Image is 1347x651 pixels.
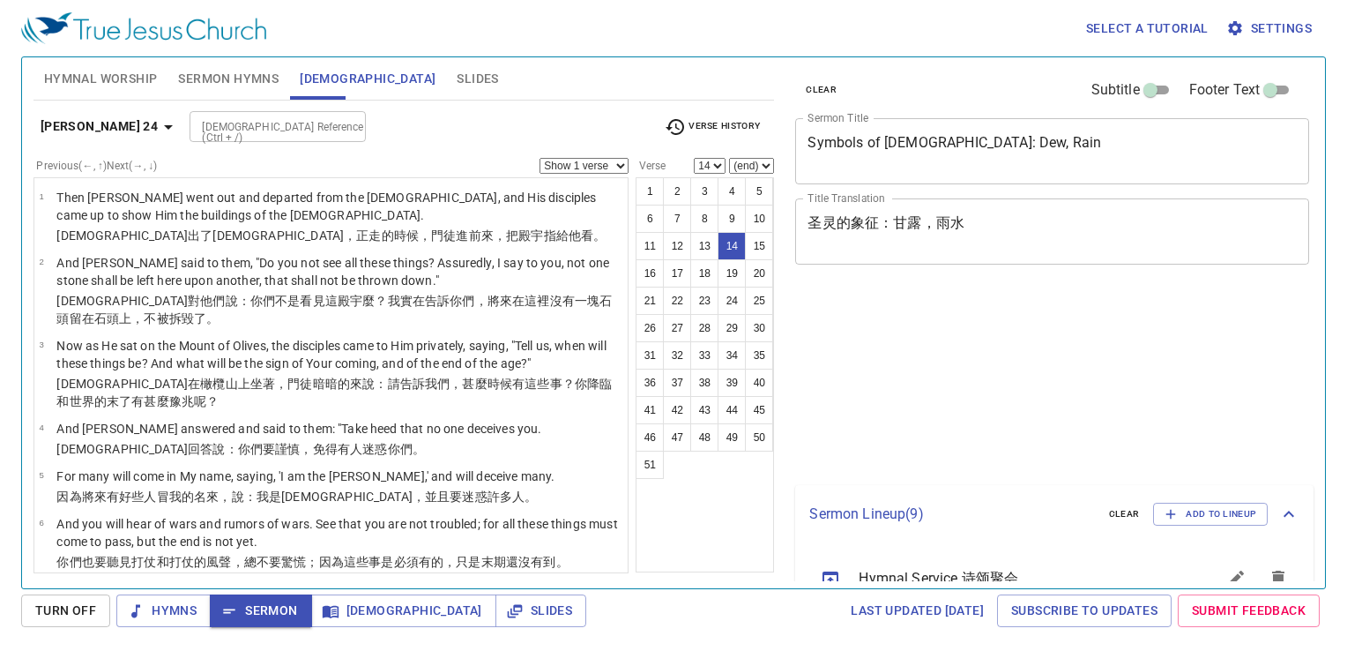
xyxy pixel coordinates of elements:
[194,490,537,504] wg3450: 名
[1011,600,1157,622] span: Subscribe to Updates
[70,311,220,325] wg3037: 留
[344,228,606,243] wg2411: ，正走的時候，門徒
[663,314,691,342] button: 27
[188,228,606,243] wg2424: 出了
[56,377,612,408] wg3735: 上
[1153,503,1268,526] button: Add to Lineup
[381,555,568,569] wg3956: 是必須
[56,375,622,410] p: [DEMOGRAPHIC_DATA]
[56,377,612,408] wg3101: 暗暗的
[1079,12,1216,45] button: Select a tutorial
[556,555,569,569] wg2076: 。
[56,394,219,408] wg3952: 和
[690,205,718,233] button: 8
[325,600,482,622] span: [DEMOGRAPHIC_DATA]
[224,600,297,622] span: Sermon
[226,442,425,456] wg2036: ：你們要謹慎
[636,423,664,452] button: 46
[56,515,622,550] p: And you will hear of wars and rumors of wars. See that you are not troubled; for all these things...
[487,490,538,504] wg4105: 許多人
[718,177,746,206] button: 4
[663,232,691,260] button: 12
[206,311,219,325] wg2647: 。
[212,228,606,243] wg575: [DEMOGRAPHIC_DATA]
[39,340,43,349] span: 3
[56,294,612,325] wg3756: 看見
[745,259,773,288] button: 20
[56,189,622,224] p: Then [PERSON_NAME] went out and departed from the [DEMOGRAPHIC_DATA], and His disciples came up t...
[119,311,219,325] wg3037: 上
[56,377,612,408] wg2521: ，門徒
[1223,12,1319,45] button: Settings
[56,377,612,408] wg1636: 山
[157,555,569,569] wg4171: 和
[636,232,664,260] button: 11
[413,490,538,504] wg5547: ，並且
[56,294,612,325] wg2036: ：你們不是
[745,205,773,233] button: 10
[494,228,606,243] wg4334: ，把殿
[94,555,569,569] wg1161: 要
[636,287,664,315] button: 21
[690,259,718,288] button: 18
[636,451,664,479] button: 51
[795,79,847,101] button: clear
[131,555,568,569] wg191: 打仗
[1178,595,1320,627] a: Submit Feedback
[300,68,435,90] span: [DEMOGRAPHIC_DATA]
[443,555,569,569] wg1096: ，只是
[36,161,157,171] label: Previous (←, ↑) Next (→, ↓)
[718,341,746,370] button: 34
[788,283,1209,478] iframe: from-child
[807,214,1297,248] textarea: 圣灵的象征：甘露，雨水
[1086,18,1209,40] span: Select a tutorial
[543,555,568,569] wg3768: 到
[56,468,554,485] p: For many will come in My name, saying, 'I am the [PERSON_NAME],' and will deceive many.
[745,232,773,260] button: 15
[35,600,96,622] span: Turn Off
[1165,506,1256,522] span: Add to Lineup
[457,68,498,90] span: Slides
[636,396,664,424] button: 41
[194,555,569,569] wg4171: 的風聲
[269,490,537,504] wg1473: 是
[718,259,746,288] button: 19
[306,555,568,569] wg2360: ；因為
[718,423,746,452] button: 49
[531,228,606,243] wg2411: 宇
[116,595,211,627] button: Hymns
[21,12,266,44] img: True Jesus Church
[1189,79,1261,101] span: Footer Text
[56,377,612,408] wg1909: 坐著
[56,337,622,372] p: Now as He sat on the Mount of Olives, the disciples came to Him privately, saying, "Tell us, when...
[809,504,1094,525] p: Sermon Lineup ( 9 )
[690,287,718,315] button: 23
[690,423,718,452] button: 48
[1230,18,1312,40] span: Settings
[169,490,538,504] wg1909: 我的
[665,116,760,138] span: Verse History
[56,292,622,327] p: [DEMOGRAPHIC_DATA]
[300,442,425,456] wg991: ，免得
[169,394,220,408] wg5101: 豫兆
[362,442,425,456] wg5100: 迷惑
[1098,504,1150,525] button: clear
[33,110,186,143] button: [PERSON_NAME] 24
[525,490,537,504] wg4183: 。
[157,311,220,325] wg3364: 被拆毀了
[131,311,219,325] wg1909: ，不
[495,595,586,627] button: Slides
[745,341,773,370] button: 35
[56,254,622,289] p: And [PERSON_NAME] said to them, "Do you not see all these things? Assuredly, I say to you, not on...
[281,490,537,504] wg1510: [DEMOGRAPHIC_DATA]
[745,287,773,315] button: 25
[39,470,43,480] span: 5
[481,555,569,569] wg235: 末期
[745,314,773,342] button: 30
[56,294,612,325] wg846: 說
[232,555,569,569] wg189: ，總不要
[56,440,541,458] p: [DEMOGRAPHIC_DATA]
[21,595,110,627] button: Turn Off
[745,396,773,424] button: 45
[419,555,569,569] wg1163: 有的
